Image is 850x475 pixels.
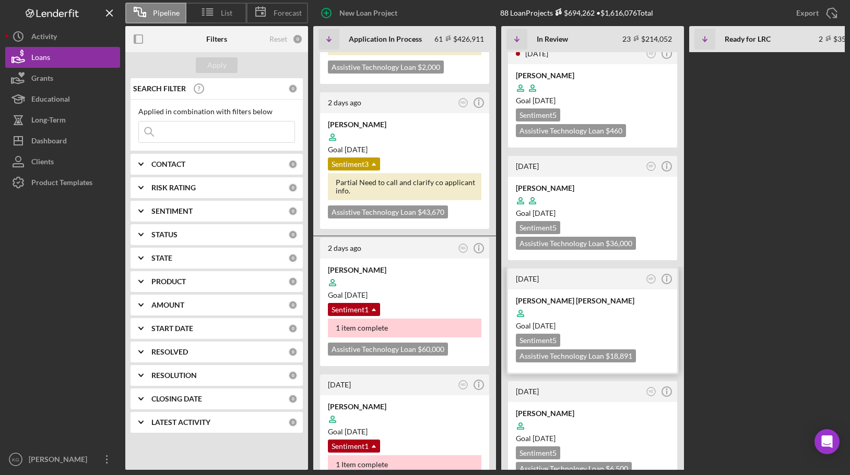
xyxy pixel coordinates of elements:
div: 0 [288,418,298,427]
div: Export [796,3,819,23]
b: RESOLUTION [151,371,197,380]
button: New Loan Project [313,3,408,23]
div: 0 [288,347,298,357]
div: Apply [207,57,227,73]
span: $460 [606,126,622,135]
span: List [221,9,232,17]
div: Educational [31,89,70,112]
time: 2025-10-02 21:41 [516,274,539,283]
time: 11/05/2025 [345,145,368,154]
button: Product Templates [5,172,120,193]
button: Export [786,3,845,23]
button: Dashboard [5,130,120,151]
div: 0 [288,371,298,380]
button: Grants [5,68,120,89]
span: $36,000 [606,239,632,248]
div: 0 [288,253,298,263]
div: Grants [31,68,53,91]
div: Clients [31,151,54,175]
b: SENTIMENT [151,207,193,215]
div: [PERSON_NAME] [328,265,481,275]
button: MF [644,160,658,174]
div: Assistive Technology Loan [328,343,448,356]
time: 2025-10-06 19:09 [328,98,361,107]
text: MF [648,277,653,281]
b: LATEST ACTIVITY [151,418,210,427]
div: Sentiment 5 [516,334,560,347]
div: Long-Term [31,109,66,133]
b: AMOUNT [151,301,184,309]
b: Application In Process [349,35,422,43]
div: [PERSON_NAME] [328,401,481,412]
div: Assistive Technology Loan [516,462,632,475]
div: [PERSON_NAME] [328,119,481,130]
div: 0 [292,34,303,44]
button: MF [644,272,658,286]
button: KG[PERSON_NAME] [5,449,120,470]
span: Goal [516,321,556,330]
span: Pipeline [153,9,180,17]
button: NG [456,241,470,255]
span: $43,670 [418,208,444,217]
time: 10/31/2025 [533,96,556,105]
div: 1 Item complete [328,455,481,474]
button: Long-Term [5,109,120,130]
b: RISK RATING [151,184,196,192]
button: HZ [644,385,658,399]
b: CLOSING DATE [151,395,202,403]
button: Clients [5,151,120,172]
time: 11/02/2025 [345,427,368,436]
div: Dashboard [31,130,67,154]
a: 2 days agoNG[PERSON_NAME]Goal [DATE]Sentiment11 item completeAssistive Technology Loan $60,000 [318,236,491,368]
div: 23 $214,052 [622,34,672,43]
text: NG [461,383,466,386]
div: 1 item complete [328,319,481,337]
b: Ready for LRC [725,35,771,43]
div: Product Templates [31,172,92,196]
b: Filters [206,35,227,43]
span: $18,891 [606,351,632,360]
div: Applied in combination with filters below [138,107,295,116]
div: Sentiment 3 [328,157,380,170]
div: 0 [288,183,298,192]
b: START DATE [151,324,193,333]
button: Loans [5,47,120,68]
div: 0 [288,300,298,310]
b: PRODUCT [151,277,186,286]
div: 0 [288,160,298,169]
div: Assistive Technology Loan [328,206,448,219]
div: 88 Loan Projects • $1,616,076 Total [500,8,653,17]
time: 11/05/2025 [533,434,556,443]
text: HZ [649,52,654,55]
span: Goal [516,434,556,443]
div: 0 [288,277,298,286]
time: 2025-10-02 18:59 [516,387,539,396]
div: [PERSON_NAME] [PERSON_NAME] [516,296,669,306]
span: Goal [328,427,368,436]
a: [DATE]HZ[PERSON_NAME]Goal [DATE]Sentiment5Assistive Technology Loan $460 [506,42,679,149]
div: 0 [288,394,298,404]
div: [PERSON_NAME] [516,183,669,193]
div: Reset [269,35,287,43]
div: 61 $426,911 [434,34,484,43]
span: Goal [516,209,556,217]
div: Assistive Technology Loan [328,60,444,74]
button: Educational [5,89,120,109]
div: Assistive Technology Loan [516,124,626,137]
div: $694,262 [553,8,595,17]
div: Loans [31,47,50,70]
div: [PERSON_NAME] [516,70,669,81]
span: Forecast [274,9,302,17]
span: Goal [328,290,368,299]
button: NG [456,96,470,110]
time: 11/05/2025 [345,290,368,299]
div: Assistive Technology Loan [516,237,636,250]
button: Activity [5,26,120,47]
